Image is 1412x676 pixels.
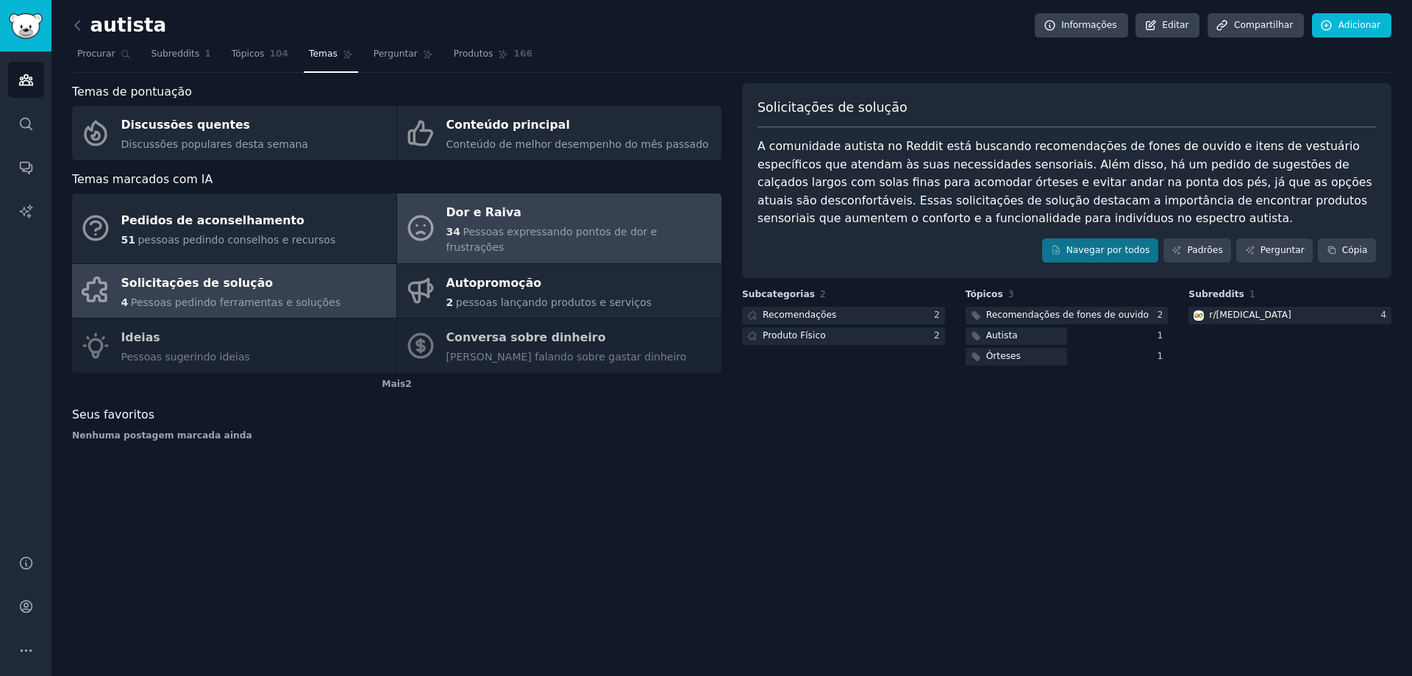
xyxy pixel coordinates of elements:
[449,43,538,73] a: Produtos166
[1158,330,1163,341] font: 1
[446,226,657,253] font: Pessoas expressando pontos de dor e frustrações
[1158,351,1163,361] font: 1
[986,351,1021,361] font: Órteses
[446,296,454,308] font: 2
[757,139,1376,225] font: A comunidade autista no Reddit está buscando recomendações de fones de ouvido e itens de vestuári...
[446,205,521,219] font: Dor e Raiva
[227,43,293,73] a: Tópicos104
[1194,310,1204,321] img: autismo
[1380,310,1386,320] font: 4
[90,14,167,36] font: autista
[1066,245,1150,255] font: Navegar por todos
[368,43,438,73] a: Perguntar
[9,13,43,39] img: Logotipo do GummySearch
[151,49,200,59] font: Subreddits
[934,310,940,320] font: 2
[121,138,308,150] font: Discussões populares desta semana
[1061,20,1117,30] font: Informações
[986,310,1149,320] font: Recomendações de fones de ouvido
[446,118,570,132] font: Conteúdo principal
[72,43,136,73] a: Procurar
[446,276,542,290] font: Autopromoção
[232,49,265,59] font: Tópicos
[1234,20,1293,30] font: Compartilhar
[382,379,405,389] font: Mais
[1042,238,1158,263] a: Navegar por todos
[763,330,826,341] font: Produto Físico
[131,296,340,308] font: Pessoas pedindo ferramentas e soluções
[763,310,836,320] font: Recomendações
[1188,307,1391,325] a: autismor/[MEDICAL_DATA]4
[1008,289,1014,299] font: 3
[72,172,213,186] font: Temas marcados com IA
[513,49,532,59] font: 166
[1318,238,1376,263] button: Cópia
[820,289,826,299] font: 2
[405,379,412,389] font: 2
[146,43,216,73] a: Subreddits1
[1187,245,1222,255] font: Padrões
[374,49,418,59] font: Perguntar
[966,289,1003,299] font: Tópicos
[966,307,1169,325] a: Recomendações de fones de ouvido2
[757,100,908,115] font: Solicitações de solução
[742,307,945,325] a: Recomendações2
[456,296,652,308] font: pessoas lançando produtos e serviços
[742,289,815,299] font: Subcategorias
[1208,13,1304,38] a: Compartilhar
[72,430,252,441] font: Nenhuma postagem marcada ainda
[1158,310,1163,320] font: 2
[304,43,358,73] a: Temas
[1236,238,1313,263] a: Perguntar
[72,106,396,160] a: Discussões quentesDiscussões populares desta semana
[121,213,304,227] font: Pedidos de aconselhamento
[1162,20,1188,30] font: Editar
[270,49,289,59] font: 104
[1035,13,1128,38] a: Informações
[1249,289,1255,299] font: 1
[204,49,211,59] font: 1
[986,330,1018,341] font: Autista
[1216,310,1291,320] font: [MEDICAL_DATA]
[742,327,945,346] a: Produto Físico2
[72,193,396,263] a: Pedidos de aconselhamento51pessoas pedindo conselhos e recursos
[397,193,721,263] a: Dor e Raiva34Pessoas expressando pontos de dor e frustrações
[1338,20,1380,30] font: Adicionar
[397,264,721,319] a: Autopromoção2pessoas lançando produtos e serviços
[1209,310,1216,320] font: r/
[121,276,274,290] font: Solicitações de solução
[446,226,460,238] font: 34
[454,49,493,59] font: Produtos
[72,264,396,319] a: Solicitações de solução4Pessoas pedindo ferramentas e soluções
[1163,238,1231,263] a: Padrões
[72,85,192,99] font: Temas de pontuação
[77,49,115,59] font: Procurar
[1312,13,1391,38] a: Adicionar
[966,327,1169,346] a: Autista1
[121,118,250,132] font: Discussões quentes
[1342,245,1368,255] font: Cópia
[121,234,135,246] font: 51
[138,234,335,246] font: pessoas pedindo conselhos e recursos
[1135,13,1199,38] a: Editar
[309,49,338,59] font: Temas
[121,296,129,308] font: 4
[1261,245,1305,255] font: Perguntar
[446,138,709,150] font: Conteúdo de melhor desempenho do mês passado
[934,330,940,341] font: 2
[966,348,1169,366] a: Órteses1
[1188,289,1244,299] font: Subreddits
[72,408,154,421] font: Seus favoritos
[397,106,721,160] a: Conteúdo principalConteúdo de melhor desempenho do mês passado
